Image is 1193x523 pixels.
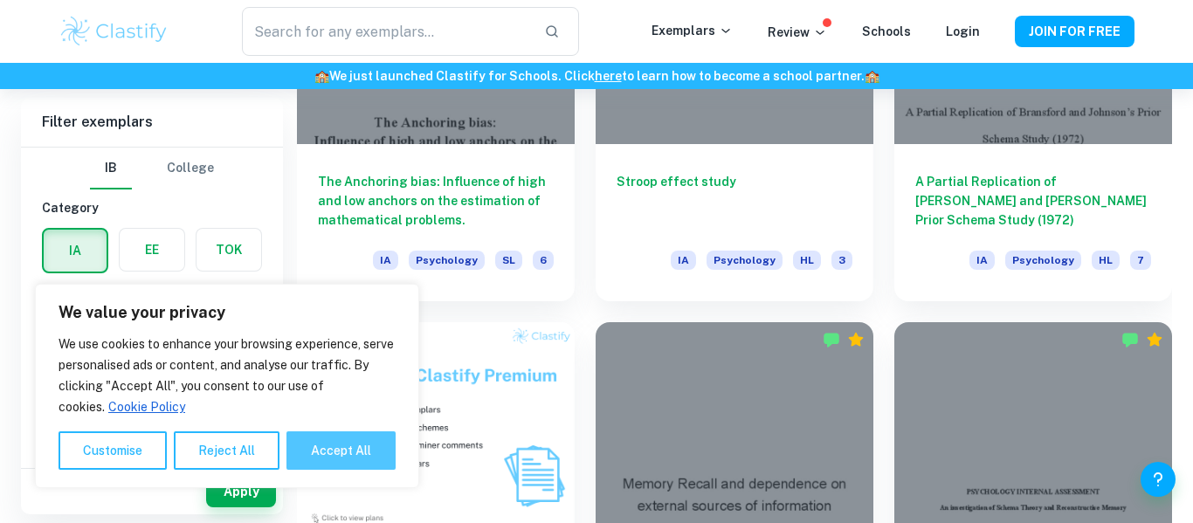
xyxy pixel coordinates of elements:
[768,23,827,42] p: Review
[915,172,1151,230] h6: A Partial Replication of [PERSON_NAME] and [PERSON_NAME] Prior Schema Study (1972)
[831,251,852,270] span: 3
[1121,331,1139,348] img: Marked
[3,66,1190,86] h6: We just launched Clastify for Schools. Click to learn how to become a school partner.
[373,251,398,270] span: IA
[533,251,554,270] span: 6
[314,69,329,83] span: 🏫
[793,251,821,270] span: HL
[652,21,733,40] p: Exemplars
[617,172,852,230] h6: Stroop effect study
[90,148,132,189] button: IB
[59,302,396,323] p: We value your privacy
[42,198,262,217] h6: Category
[865,69,879,83] span: 🏫
[107,399,186,415] a: Cookie Policy
[59,334,396,417] p: We use cookies to enhance your browsing experience, serve personalised ads or content, and analys...
[59,431,167,470] button: Customise
[1146,331,1163,348] div: Premium
[969,251,995,270] span: IA
[595,69,622,83] a: here
[409,251,485,270] span: Psychology
[197,229,261,271] button: TOK
[1005,251,1081,270] span: Psychology
[495,251,522,270] span: SL
[1092,251,1120,270] span: HL
[318,172,554,230] h6: The Anchoring bias: Influence of high and low anchors on the estimation of mathematical problems.
[206,476,276,507] button: Apply
[1141,462,1176,497] button: Help and Feedback
[847,331,865,348] div: Premium
[167,148,214,189] button: College
[21,98,283,147] h6: Filter exemplars
[90,148,214,189] div: Filter type choice
[1015,16,1134,47] button: JOIN FOR FREE
[286,431,396,470] button: Accept All
[707,251,783,270] span: Psychology
[59,14,169,49] img: Clastify logo
[242,7,530,56] input: Search for any exemplars...
[35,284,419,488] div: We value your privacy
[862,24,911,38] a: Schools
[120,229,184,271] button: EE
[946,24,980,38] a: Login
[823,331,840,348] img: Marked
[44,230,107,272] button: IA
[671,251,696,270] span: IA
[174,431,279,470] button: Reject All
[1130,251,1151,270] span: 7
